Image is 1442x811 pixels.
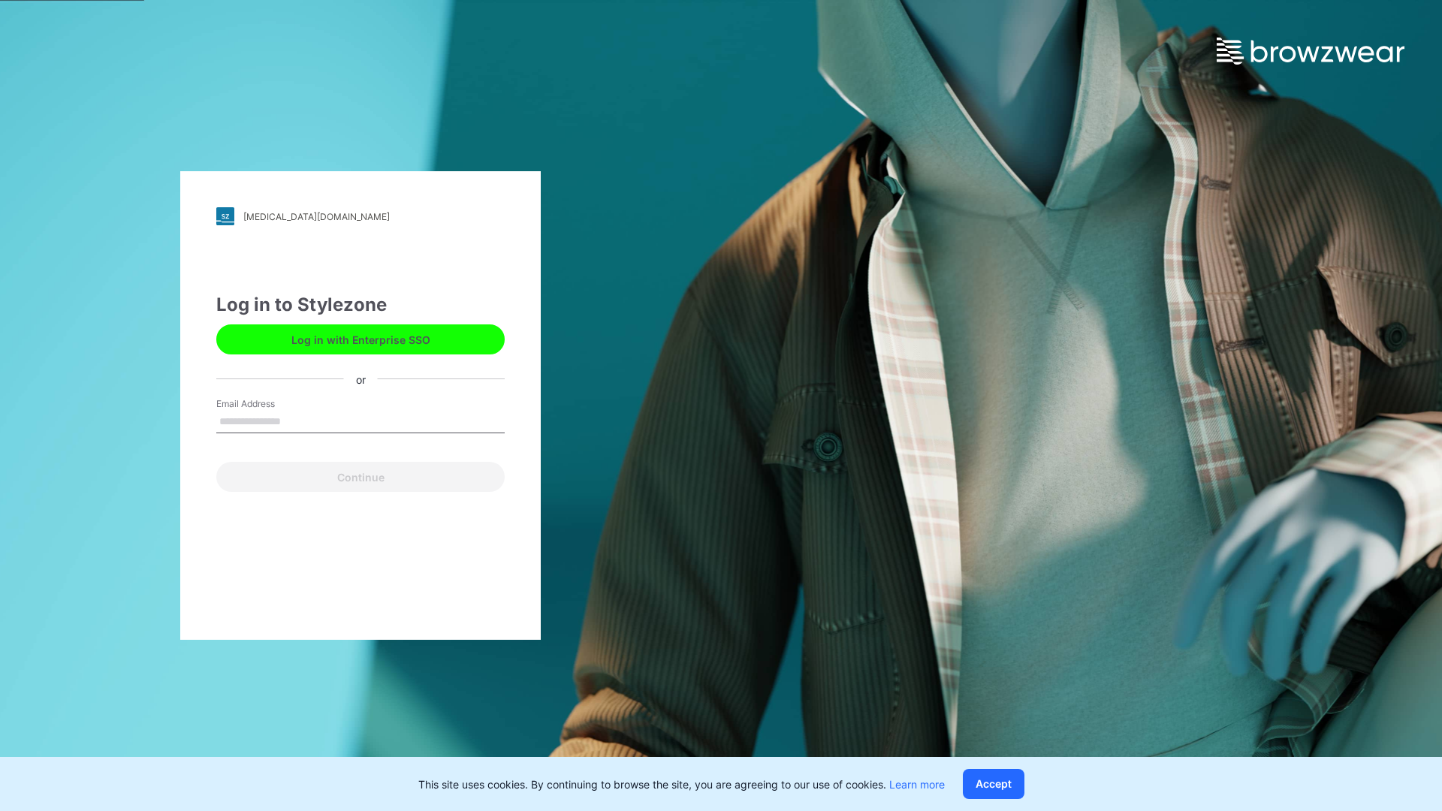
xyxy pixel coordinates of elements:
[216,291,505,318] div: Log in to Stylezone
[216,324,505,354] button: Log in with Enterprise SSO
[344,371,378,387] div: or
[963,769,1024,799] button: Accept
[216,207,234,225] img: stylezone-logo.562084cfcfab977791bfbf7441f1a819.svg
[1217,38,1404,65] img: browzwear-logo.e42bd6dac1945053ebaf764b6aa21510.svg
[889,778,945,791] a: Learn more
[243,211,390,222] div: [MEDICAL_DATA][DOMAIN_NAME]
[216,207,505,225] a: [MEDICAL_DATA][DOMAIN_NAME]
[418,776,945,792] p: This site uses cookies. By continuing to browse the site, you are agreeing to our use of cookies.
[216,397,321,411] label: Email Address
